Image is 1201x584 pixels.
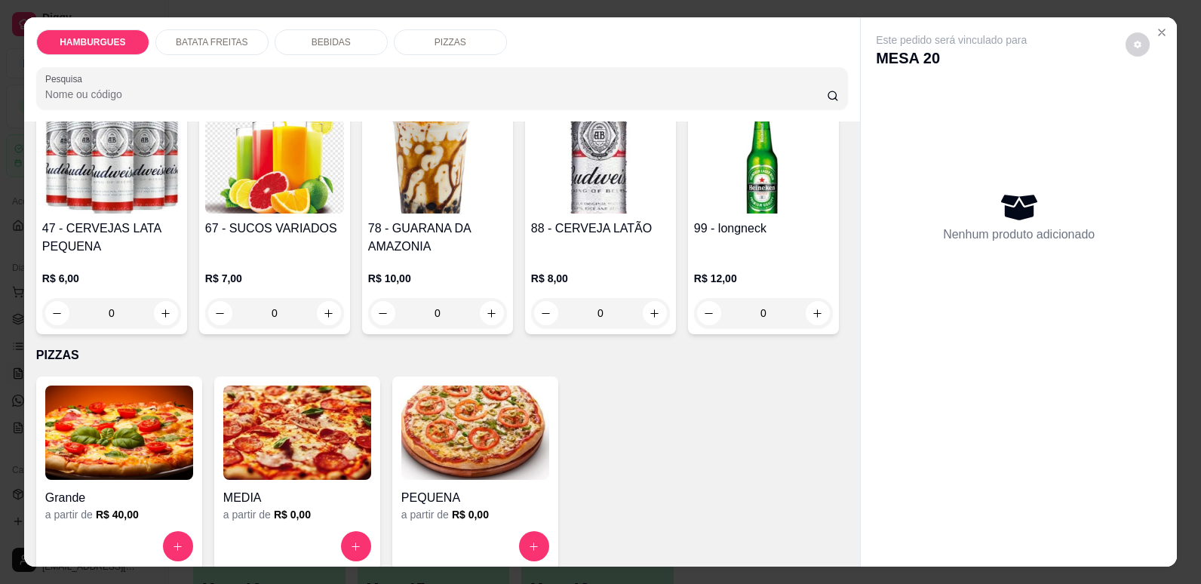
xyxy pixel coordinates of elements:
[694,271,833,286] p: R$ 12,00
[531,119,670,214] img: product-image
[42,119,181,214] img: product-image
[368,271,507,286] p: R$ 10,00
[223,489,371,507] h4: MEDIA
[1126,32,1150,57] button: decrease-product-quantity
[876,32,1027,48] p: Este pedido será vinculado para
[60,36,125,48] p: HAMBURGUES
[205,119,344,214] img: product-image
[368,220,507,256] h4: 78 - GUARANA DA AMAZONIA
[643,301,667,325] button: increase-product-quantity
[534,301,558,325] button: decrease-product-quantity
[223,386,371,480] img: product-image
[531,220,670,238] h4: 88 - CERVEJA LATÃO
[694,220,833,238] h4: 99 - longneck
[697,301,721,325] button: decrease-product-quantity
[401,386,549,480] img: product-image
[223,507,371,522] div: a partir de
[401,507,549,522] div: a partir de
[45,386,193,480] img: product-image
[205,271,344,286] p: R$ 7,00
[480,301,504,325] button: increase-product-quantity
[312,36,351,48] p: BEBIDAS
[42,220,181,256] h4: 47 - CERVEJAS LATA PEQUENA
[943,226,1095,244] p: Nenhum produto adicionado
[694,119,833,214] img: product-image
[42,271,181,286] p: R$ 6,00
[452,507,489,522] h6: R$ 0,00
[45,72,88,85] label: Pesquisa
[1150,20,1174,45] button: Close
[876,48,1027,69] p: MESA 20
[45,489,193,507] h4: Grande
[45,507,193,522] div: a partir de
[274,507,311,522] h6: R$ 0,00
[806,301,830,325] button: increase-product-quantity
[317,301,341,325] button: increase-product-quantity
[205,220,344,238] h4: 67 - SUCOS VARIADOS
[371,301,395,325] button: decrease-product-quantity
[531,271,670,286] p: R$ 8,00
[519,531,549,561] button: increase-product-quantity
[96,507,139,522] h6: R$ 40,00
[154,301,178,325] button: increase-product-quantity
[401,489,549,507] h4: PEQUENA
[45,87,828,102] input: Pesquisa
[176,36,248,48] p: BATATA FREITAS
[163,531,193,561] button: increase-product-quantity
[368,119,507,214] img: product-image
[341,531,371,561] button: increase-product-quantity
[208,301,232,325] button: decrease-product-quantity
[36,346,848,364] p: PIZZAS
[435,36,466,48] p: PIZZAS
[45,301,69,325] button: decrease-product-quantity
